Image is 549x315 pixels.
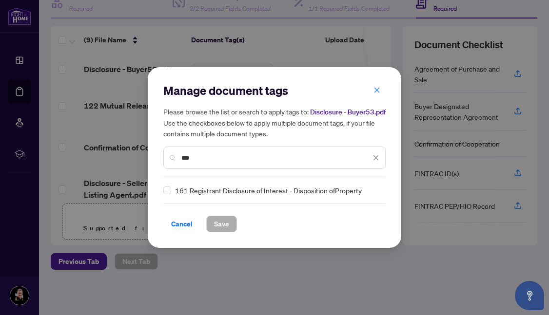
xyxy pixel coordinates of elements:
span: 161 Registrant Disclosure of Interest - Disposition ofProperty [175,185,362,196]
span: Disclosure - Buyer53.pdf [310,108,386,116]
span: close [373,154,379,161]
h5: Please browse the list or search to apply tags to: Use the checkboxes below to apply multiple doc... [163,106,386,139]
button: Open asap [515,281,544,310]
span: close [373,87,380,93]
span: Cancel [171,216,193,232]
button: Save [206,216,237,232]
button: Cancel [163,216,200,232]
h2: Manage document tags [163,83,386,98]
